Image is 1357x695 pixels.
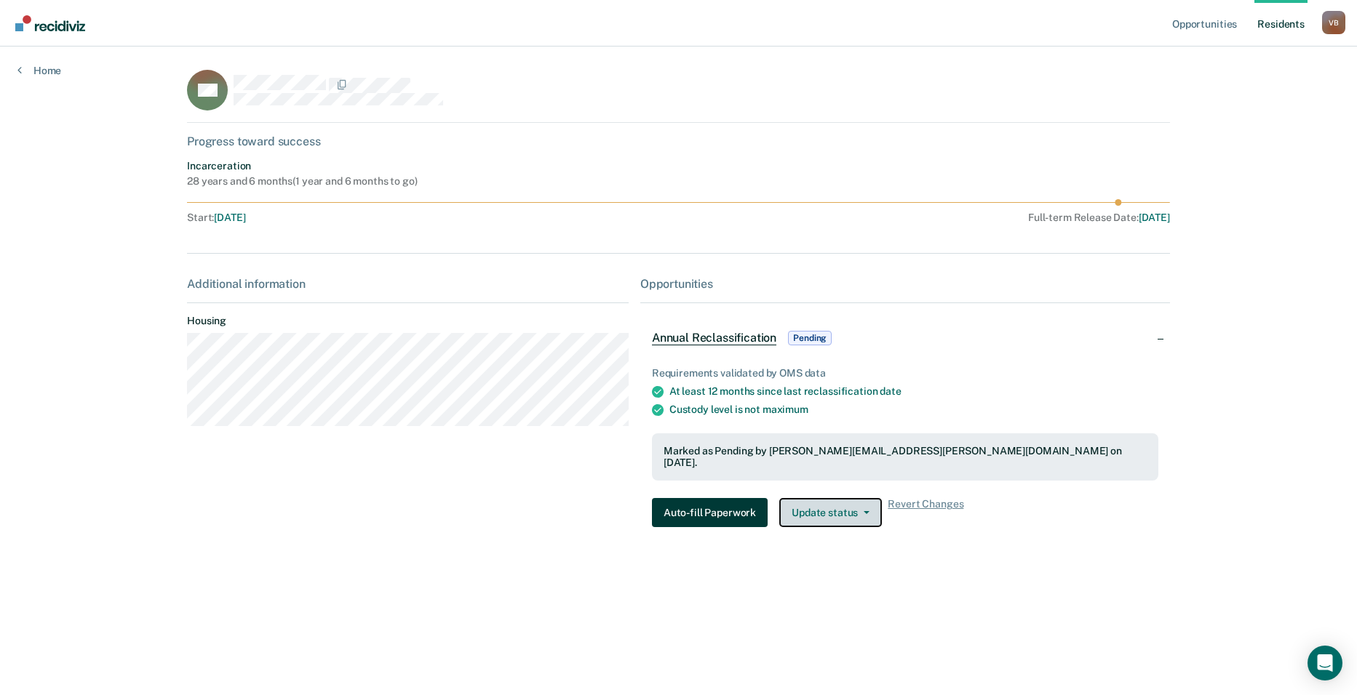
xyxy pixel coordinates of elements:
[652,331,776,345] span: Annual Reclassification
[880,385,901,397] span: date
[779,498,882,527] button: Update status
[187,175,417,188] div: 28 years and 6 months ( 1 year and 6 months to go )
[669,385,1158,398] div: At least 12 months since last reclassification
[1308,646,1342,680] div: Open Intercom Messenger
[664,445,1147,470] div: Marked as Pending by [PERSON_NAME][EMAIL_ADDRESS][PERSON_NAME][DOMAIN_NAME] on [DATE].
[652,498,768,527] button: Auto-fill Paperwork
[187,134,1170,148] div: Progress toward success
[640,212,1170,224] div: Full-term Release Date :
[669,403,1158,416] div: Custody level is not
[214,212,245,223] span: [DATE]
[640,315,1170,361] div: Annual ReclassificationPending
[15,15,85,31] img: Recidiviz
[1322,11,1345,34] div: V B
[652,367,1158,379] div: Requirements validated by OMS data
[187,212,634,224] div: Start :
[763,403,808,415] span: maximum
[187,315,629,327] dt: Housing
[17,64,61,77] a: Home
[1322,11,1345,34] button: Profile dropdown button
[640,277,1170,291] div: Opportunities
[788,331,832,345] span: Pending
[652,498,773,527] a: Navigate to form link
[1139,212,1170,223] span: [DATE]
[888,498,963,527] span: Revert Changes
[187,277,629,291] div: Additional information
[187,160,417,172] div: Incarceration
